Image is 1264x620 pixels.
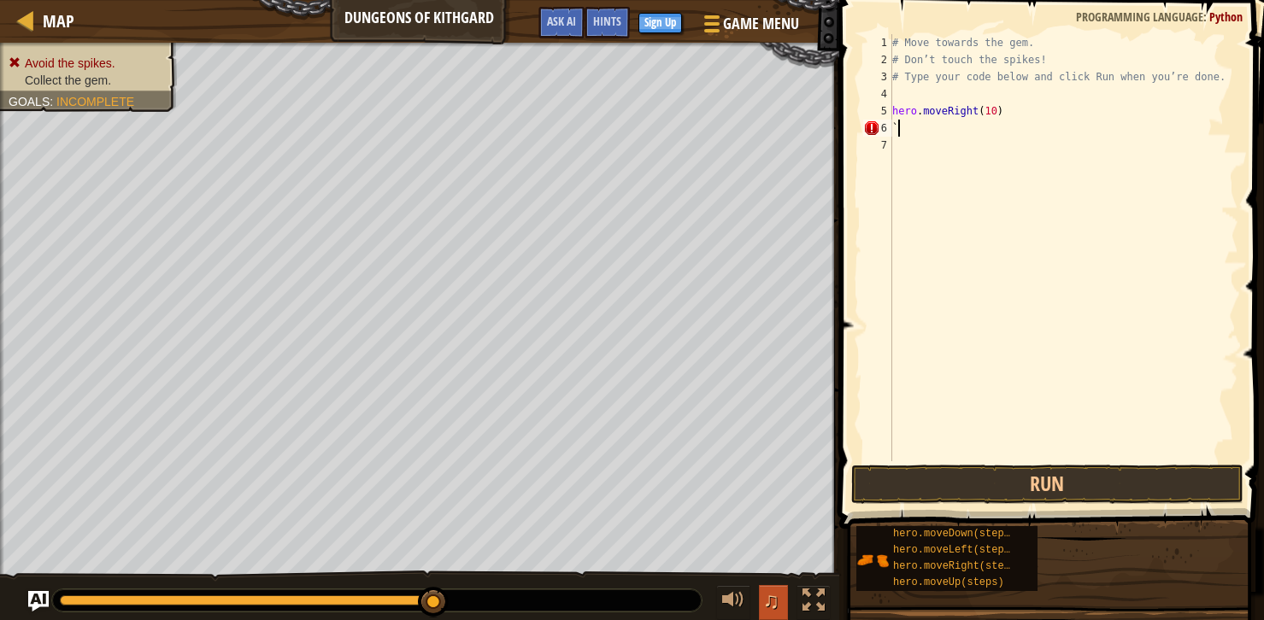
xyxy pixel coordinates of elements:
[762,588,779,613] span: ♫
[538,7,585,38] button: Ask AI
[593,13,621,29] span: Hints
[893,528,1016,540] span: hero.moveDown(steps)
[1076,9,1203,25] span: Programming language
[25,56,115,70] span: Avoid the spikes.
[691,7,809,47] button: Game Menu
[9,95,50,108] span: Goals
[893,560,1022,572] span: hero.moveRight(steps)
[863,68,892,85] div: 3
[863,34,892,51] div: 1
[1203,9,1209,25] span: :
[856,544,889,576] img: portrait.png
[863,120,892,137] div: 6
[9,72,164,89] li: Collect the gem.
[863,85,892,102] div: 4
[9,55,164,72] li: Avoid the spikes.
[797,585,831,620] button: Toggle fullscreen
[547,13,576,29] span: Ask AI
[863,51,892,68] div: 2
[723,13,799,35] span: Game Menu
[863,102,892,120] div: 5
[638,13,682,33] button: Sign Up
[1209,9,1243,25] span: Python
[25,73,111,87] span: Collect the gem.
[34,9,74,32] a: Map
[56,95,134,108] span: Incomplete
[893,544,1016,556] span: hero.moveLeft(steps)
[759,585,788,620] button: ♫
[716,585,750,620] button: Adjust volume
[28,591,49,611] button: Ask AI
[50,95,56,108] span: :
[863,137,892,154] div: 7
[851,465,1243,504] button: Run
[893,576,1004,588] span: hero.moveUp(steps)
[43,9,74,32] span: Map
